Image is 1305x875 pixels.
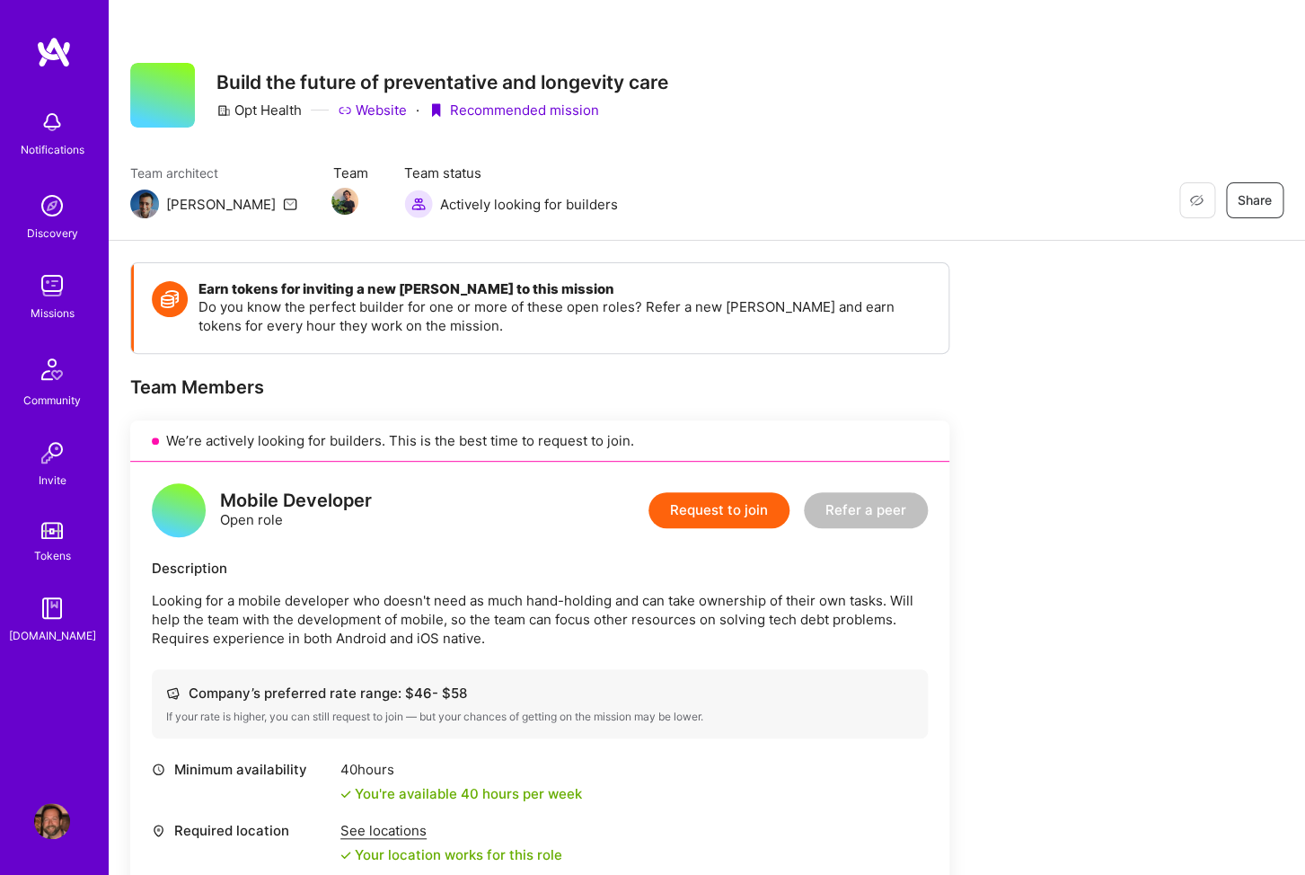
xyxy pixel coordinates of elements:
[331,188,358,215] img: Team Member Avatar
[34,104,70,140] img: bell
[152,821,331,840] div: Required location
[152,760,331,779] div: Minimum availability
[130,420,949,462] div: We’re actively looking for builders. This is the best time to request to join.
[340,821,562,840] div: See locations
[152,591,928,648] p: Looking for a mobile developer who doesn't need as much hand-holding and can take ownership of th...
[1189,193,1204,208] i: icon EyeClosed
[31,304,75,323] div: Missions
[152,559,928,578] div: Description
[440,195,618,214] span: Actively looking for builders
[648,492,789,528] button: Request to join
[21,140,84,159] div: Notifications
[39,471,66,490] div: Invite
[41,522,63,539] img: tokens
[428,103,443,118] i: icon PurpleRibbon
[36,36,72,68] img: logo
[333,186,357,217] a: Team Member Avatar
[34,803,70,839] img: User Avatar
[31,348,74,391] img: Community
[30,803,75,839] a: User Avatar
[152,763,165,776] i: icon Clock
[216,71,668,93] h3: Build the future of preventative and longevity care
[1238,191,1272,209] span: Share
[34,435,70,471] img: Invite
[34,546,71,565] div: Tokens
[34,268,70,304] img: teamwork
[152,281,188,317] img: Token icon
[130,190,159,218] img: Team Architect
[166,686,180,700] i: icon Cash
[340,789,351,800] i: icon Check
[34,188,70,224] img: discovery
[216,101,302,119] div: Opt Health
[1226,182,1283,218] button: Share
[220,491,372,510] div: Mobile Developer
[340,850,351,861] i: icon Check
[198,281,930,297] h4: Earn tokens for inviting a new [PERSON_NAME] to this mission
[283,197,297,211] i: icon Mail
[130,164,297,182] span: Team architect
[404,190,433,218] img: Actively looking for builders
[152,824,165,837] i: icon Location
[166,684,913,703] div: Company’s preferred rate range: $ 46 - $ 58
[216,103,231,118] i: icon CompanyGray
[340,845,562,864] div: Your location works for this role
[166,195,276,214] div: [PERSON_NAME]
[9,626,96,645] div: [DOMAIN_NAME]
[804,492,928,528] button: Refer a peer
[34,590,70,626] img: guide book
[340,784,582,803] div: You're available 40 hours per week
[166,710,913,724] div: If your rate is higher, you can still request to join — but your chances of getting on the missio...
[23,391,81,410] div: Community
[416,101,419,119] div: ·
[333,164,368,182] span: Team
[428,101,599,119] div: Recommended mission
[338,101,407,119] a: Website
[220,491,372,529] div: Open role
[27,224,78,243] div: Discovery
[198,297,930,335] p: Do you know the perfect builder for one or more of these open roles? Refer a new [PERSON_NAME] an...
[404,164,618,182] span: Team status
[130,376,949,399] div: Team Members
[340,760,582,779] div: 40 hours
